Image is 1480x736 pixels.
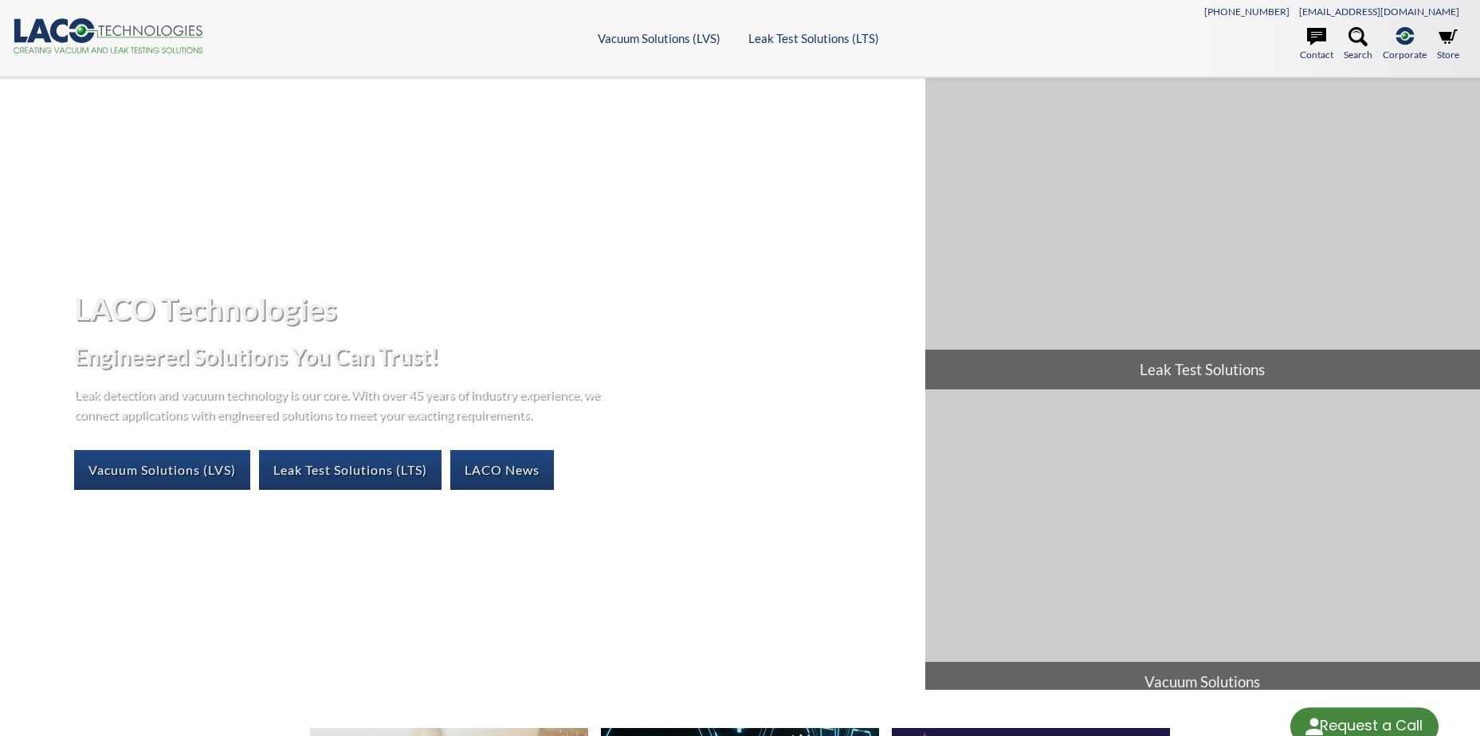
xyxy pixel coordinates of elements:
a: [EMAIL_ADDRESS][DOMAIN_NAME] [1299,6,1459,18]
p: Leak detection and vacuum technology is our core. With over 45 years of industry experience, we c... [74,384,608,425]
h2: Engineered Solutions You Can Trust! [74,342,913,371]
span: Leak Test Solutions [925,350,1480,390]
span: Vacuum Solutions [925,662,1480,702]
a: Leak Test Solutions (LTS) [259,450,442,490]
a: [PHONE_NUMBER] [1204,6,1290,18]
a: Leak Test Solutions [925,78,1480,390]
span: Corporate [1383,47,1427,62]
a: Vacuum Solutions (LVS) [598,31,720,45]
a: LACO News [450,450,554,490]
a: Vacuum Solutions (LVS) [74,450,250,490]
h1: LACO Technologies [74,289,913,328]
a: Contact [1300,27,1333,62]
a: Vacuum Solutions [925,390,1480,702]
a: Search [1344,27,1372,62]
a: Leak Test Solutions (LTS) [748,31,879,45]
a: Store [1437,27,1459,62]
